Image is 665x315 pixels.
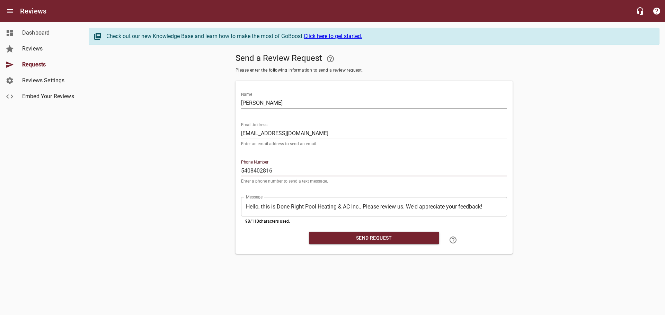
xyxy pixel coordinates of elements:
[22,92,75,101] span: Embed Your Reviews
[236,67,513,74] span: Please enter the following information to send a review request.
[309,232,439,244] button: Send Request
[241,160,268,164] label: Phone Number
[22,45,75,53] span: Reviews
[22,29,75,37] span: Dashboard
[314,234,434,242] span: Send Request
[304,33,362,39] a: Click here to get started.
[22,76,75,85] span: Reviews Settings
[241,92,252,96] label: Name
[445,232,461,248] a: Learn how to "Send a Review Request"
[648,3,665,19] button: Support Portal
[241,179,507,183] p: Enter a phone number to send a text message.
[2,3,18,19] button: Open drawer
[22,61,75,69] span: Requests
[241,142,507,146] p: Enter an email address to send an email.
[241,123,267,127] label: Email Address
[632,3,648,19] button: Live Chat
[322,50,339,67] a: Your Google or Facebook account must be connected to "Send a Review Request"
[106,32,652,40] div: Check out our new Knowledge Base and learn how to make the most of GoBoost.
[236,50,513,67] h5: Send a Review Request
[245,219,290,224] span: 98 / 110 characters used.
[20,6,46,17] h6: Reviews
[246,203,502,210] textarea: Hello, this is Done Right Pool Heating & AC Inc.. Please review us. We'd appreciate your feedback!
